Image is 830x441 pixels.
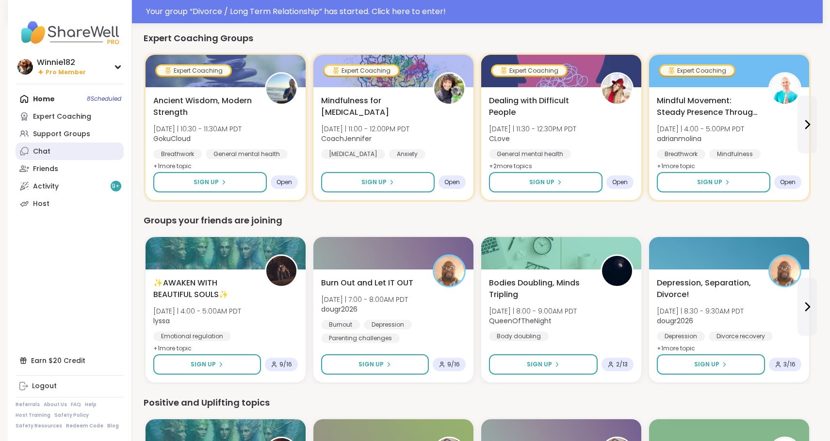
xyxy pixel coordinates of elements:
[657,316,693,326] b: dougr2026
[54,412,89,419] a: Safety Policy
[770,74,800,104] img: adrianmolina
[321,134,372,143] b: CoachJennifer
[16,142,124,160] a: Chat
[616,361,628,368] span: 2 / 13
[489,354,598,375] button: Sign Up
[602,256,632,286] img: QueenOfTheNight
[32,381,57,391] div: Logout
[112,182,120,190] span: 9 +
[44,401,67,408] a: About Us
[434,74,464,104] img: CoachJennifer
[657,331,705,341] div: Depression
[527,360,552,369] span: Sign Up
[321,333,400,343] div: Parenting challenges
[444,178,460,186] span: Open
[780,178,796,186] span: Open
[33,129,90,139] div: Support Groups
[153,306,241,316] span: [DATE] | 4:00 - 5:00AM PDT
[321,95,422,118] span: Mindfulness for [MEDICAL_DATA]
[16,125,124,142] a: Support Groups
[321,304,358,314] b: dougr2026
[321,124,409,134] span: [DATE] | 11:00 - 12:00PM PDT
[529,178,554,187] span: Sign Up
[489,306,577,316] span: [DATE] | 8:00 - 9:00AM PDT
[325,66,398,76] div: Expert Coaching
[46,68,86,77] span: Pro Member
[770,256,800,286] img: dougr2026
[657,134,701,143] b: adrianmolina
[364,320,412,330] div: Depression
[266,74,296,104] img: GokuCloud
[33,164,58,174] div: Friends
[489,134,510,143] b: CLove
[33,112,91,122] div: Expert Coaching
[489,149,571,159] div: General mental health
[709,331,773,341] div: Divorce recovery
[694,360,719,369] span: Sign Up
[153,149,202,159] div: Breathwork
[16,401,40,408] a: Referrals
[85,401,97,408] a: Help
[492,66,566,76] div: Expert Coaching
[107,423,119,429] a: Blog
[657,306,744,316] span: [DATE] | 8:30 - 9:30AM PDT
[709,149,761,159] div: Mindfulness
[489,124,576,134] span: [DATE] | 11:30 - 12:30PM PDT
[153,172,267,192] button: Sign Up
[33,147,50,157] div: Chat
[144,396,811,409] div: Positive and Uplifting topics
[194,178,219,187] span: Sign Up
[612,178,628,186] span: Open
[358,360,384,369] span: Sign Up
[489,331,549,341] div: Body doubling
[321,320,360,330] div: Burnout
[37,57,86,68] div: Winnie182
[33,182,59,191] div: Activity
[153,354,261,375] button: Sign Up
[321,295,408,304] span: [DATE] | 7:00 - 8:00AM PDT
[144,31,811,45] div: Expert Coaching Groups
[17,59,33,75] img: Winnie182
[16,412,50,419] a: Host Training
[277,178,292,186] span: Open
[361,178,387,187] span: Sign Up
[71,401,81,408] a: FAQ
[153,124,242,134] span: [DATE] | 10:30 - 11:30AM PDT
[657,149,705,159] div: Breathwork
[16,177,124,195] a: Activity9+
[153,277,254,300] span: ✨AWAKEN WITH BEAUTIFUL SOULS✨
[16,195,124,212] a: Host
[279,361,292,368] span: 9 / 16
[153,134,191,143] b: GokuCloud
[489,277,590,300] span: Bodies Doubling, Minds Tripling
[16,16,124,49] img: ShareWell Nav Logo
[657,172,770,192] button: Sign Up
[16,423,62,429] a: Safety Resources
[321,172,435,192] button: Sign Up
[153,95,254,118] span: Ancient Wisdom, Modern Strength
[16,108,124,125] a: Expert Coaching
[191,360,216,369] span: Sign Up
[16,160,124,177] a: Friends
[660,66,734,76] div: Expert Coaching
[153,331,231,341] div: Emotional regulation
[153,316,170,326] b: lyssa
[16,352,124,369] div: Earn $20 Credit
[33,199,49,209] div: Host
[489,95,590,118] span: Dealing with Difficult People
[657,277,758,300] span: Depression, Separation, Divorce!
[157,66,230,76] div: Expert Coaching
[321,149,385,159] div: [MEDICAL_DATA]
[266,256,296,286] img: lyssa
[657,124,744,134] span: [DATE] | 4:00 - 5:00PM PDT
[321,277,413,289] span: Burn Out and Let IT OUT
[447,361,460,368] span: 9 / 16
[144,214,811,227] div: Groups your friends are joining
[434,256,464,286] img: dougr2026
[657,354,765,375] button: Sign Up
[389,149,425,159] div: Anxiety
[321,354,429,375] button: Sign Up
[602,74,632,104] img: CLove
[66,423,103,429] a: Redeem Code
[489,316,552,326] b: QueenOfTheNight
